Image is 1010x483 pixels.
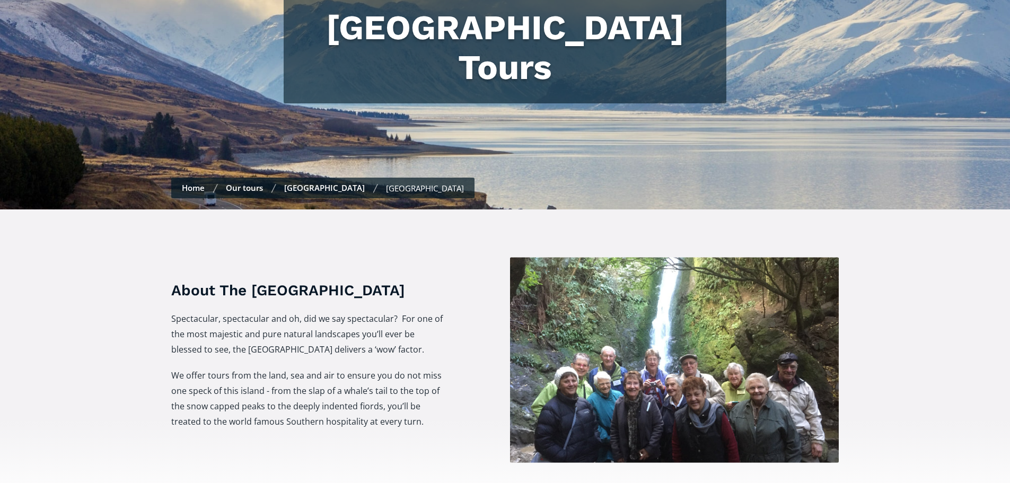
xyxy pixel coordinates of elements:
div: [GEOGRAPHIC_DATA] [386,183,464,194]
img: Tourist enjoying a waterfall at Christchurch [510,257,839,463]
a: Our tours [226,182,263,193]
nav: breadcrumbs [171,178,475,198]
p: Spectacular, spectacular and oh, did we say spectacular? For one of the most majestic and pure na... [171,311,443,357]
a: Home [182,182,205,193]
h3: About The [GEOGRAPHIC_DATA] [171,280,443,301]
p: We offer tours from the land, sea and air to ensure you do not miss one speck of this island - fr... [171,368,443,429]
h1: [GEOGRAPHIC_DATA] Tours [294,8,716,87]
a: [GEOGRAPHIC_DATA] [284,182,365,193]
